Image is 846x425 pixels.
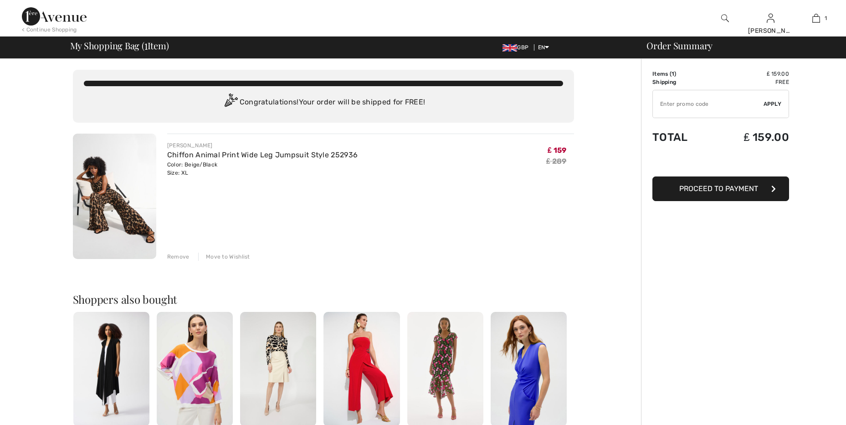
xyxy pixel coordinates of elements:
[679,184,758,193] span: Proceed to Payment
[22,7,87,26] img: 1ère Avenue
[167,253,190,261] div: Remove
[652,78,712,86] td: Shipping
[84,93,563,112] div: Congratulations! Your order will be shipped for FREE!
[22,26,77,34] div: < Continue Shopping
[767,14,774,22] a: Sign In
[652,70,712,78] td: Items ( )
[652,153,789,173] iframe: PayPal
[636,41,841,50] div: Order Summary
[502,44,532,51] span: GBP
[538,44,549,51] span: EN
[502,44,517,52] img: UK Pound
[167,150,358,159] a: Chiffon Animal Print Wide Leg Jumpsuit Style 252936
[767,13,774,24] img: My Info
[70,41,169,50] span: My Shopping Bag ( Item)
[812,13,820,24] img: My Bag
[794,13,838,24] a: 1
[198,253,250,261] div: Move to Wishlist
[73,134,156,259] img: Chiffon Animal Print Wide Leg Jumpsuit Style 252936
[721,13,729,24] img: search the website
[73,294,574,305] h2: Shoppers also bought
[712,122,789,153] td: ₤ 159.00
[825,14,827,22] span: 1
[652,122,712,153] td: Total
[546,157,566,166] s: ₤ 289
[167,141,358,150] div: [PERSON_NAME]
[672,71,674,77] span: 1
[652,176,789,201] button: Proceed to Payment
[748,26,793,36] div: [PERSON_NAME]
[167,161,358,177] div: Color: Beige/Black Size: XL
[712,70,789,78] td: ₤ 159.00
[712,78,789,86] td: Free
[144,39,148,51] span: 1
[764,100,782,108] span: Apply
[653,90,764,118] input: Promo code
[221,93,240,112] img: Congratulation2.svg
[548,146,566,155] span: ₤ 159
